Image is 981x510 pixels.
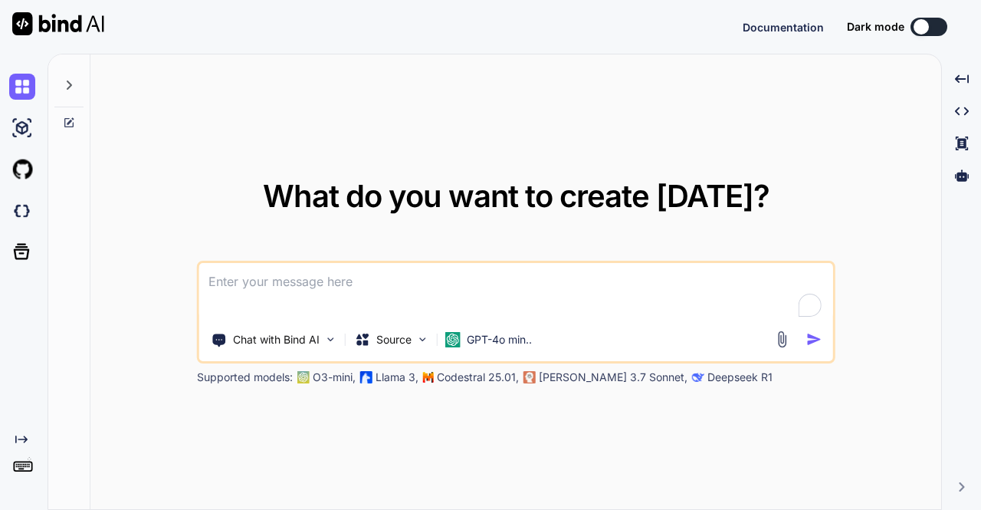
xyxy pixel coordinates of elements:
span: Dark mode [847,19,904,35]
img: claude [692,371,704,383]
textarea: To enrich screen reader interactions, please activate Accessibility in Grammarly extension settings [199,263,833,320]
img: Pick Tools [324,333,337,346]
img: darkCloudIdeIcon [9,198,35,224]
img: GPT-4o mini [445,332,461,347]
img: Bind AI [12,12,104,35]
p: Supported models: [197,370,293,385]
img: GPT-4 [297,371,310,383]
p: Llama 3, [376,370,418,385]
img: chat [9,74,35,100]
img: attachment [773,331,790,348]
p: Source [376,332,412,347]
img: ai-studio [9,115,35,141]
p: O3-mini, [313,370,356,385]
span: What do you want to create [DATE]? [263,177,769,215]
img: githubLight [9,156,35,183]
p: Deepseek R1 [707,370,773,385]
img: Pick Models [416,333,429,346]
p: Codestral 25.01, [437,370,519,385]
p: GPT-4o min.. [467,332,532,347]
img: Llama2 [360,371,372,383]
img: icon [805,331,822,347]
span: Documentation [743,21,824,34]
p: [PERSON_NAME] 3.7 Sonnet, [539,370,687,385]
button: Documentation [743,19,824,35]
img: Mistral-AI [423,372,434,383]
img: claude [523,371,536,383]
p: Chat with Bind AI [233,332,320,347]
